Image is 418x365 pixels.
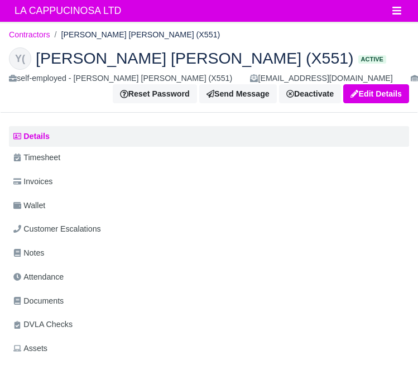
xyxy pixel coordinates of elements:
span: DVLA Checks [13,318,73,331]
a: Attendance [9,266,409,288]
span: Wallet [13,199,45,212]
li: [PERSON_NAME] [PERSON_NAME] (X551) [50,28,220,41]
a: DVLA Checks [9,314,409,335]
a: Notes [9,242,409,264]
a: Assets [9,338,409,359]
span: Documents [13,295,64,308]
span: Assets [13,342,47,355]
button: Toggle navigation [385,3,409,18]
button: Reset Password [113,84,196,103]
a: Send Message [199,84,277,103]
a: Wallet [9,195,409,217]
a: Invoices [9,171,409,193]
div: self-employed - [PERSON_NAME] [PERSON_NAME] (X551) [9,72,232,85]
div: Y( [9,47,31,70]
a: Edit Details [343,84,409,103]
span: Active [358,55,386,64]
a: Customer Escalations [9,218,409,240]
span: [PERSON_NAME] [PERSON_NAME] (X551) [36,50,354,66]
span: Timesheet [13,151,60,164]
a: Deactivate [279,84,341,103]
span: Attendance [13,271,64,284]
span: Invoices [13,175,52,188]
span: Customer Escalations [13,223,101,236]
div: YASIR ALI SALIM (X551) [1,39,417,113]
a: Details [9,126,409,147]
a: Contractors [9,30,50,39]
a: Timesheet [9,147,409,169]
div: [EMAIL_ADDRESS][DOMAIN_NAME] [250,72,392,85]
span: Notes [13,247,44,260]
a: Documents [9,290,409,312]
